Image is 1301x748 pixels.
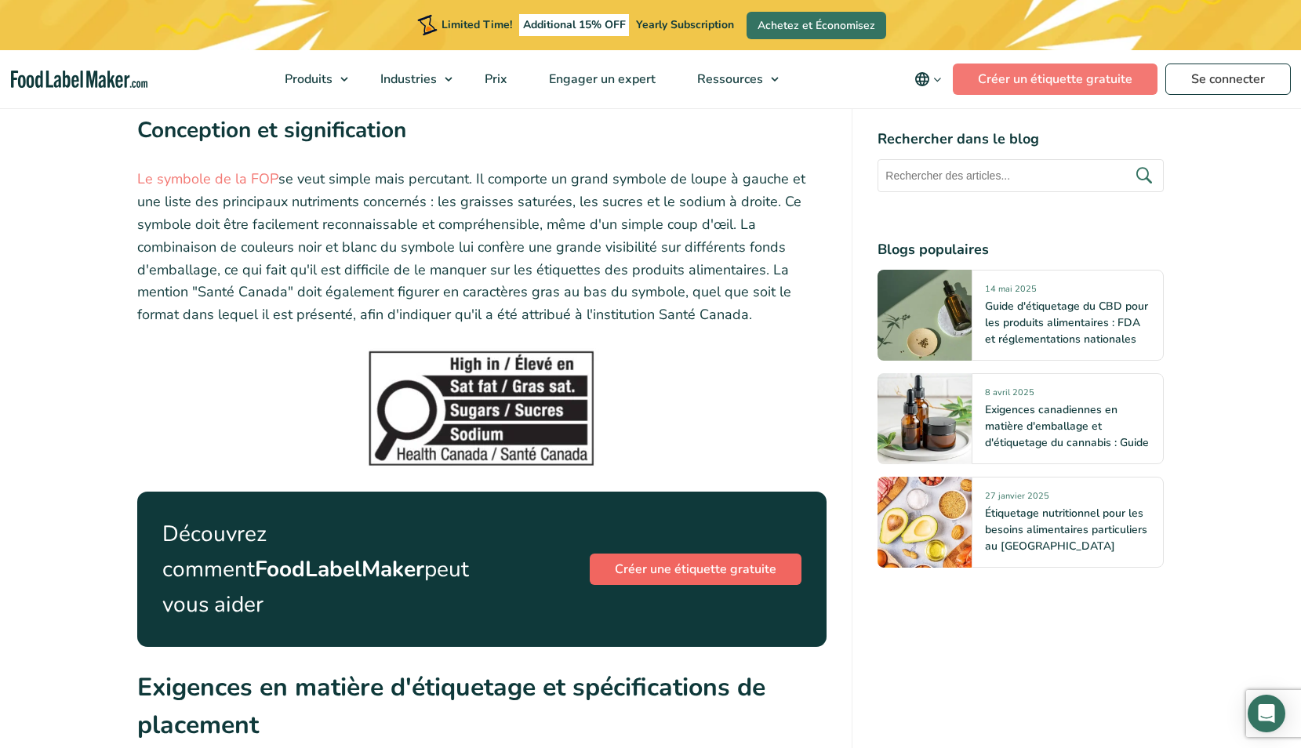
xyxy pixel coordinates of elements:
span: Engager un expert [544,71,657,88]
strong: Conception et signification [137,115,406,145]
a: Produits [264,50,356,108]
p: se veut simple mais percutant. Il comporte un grand symbole de loupe à gauche et une liste des pr... [137,168,827,326]
input: Rechercher des articles... [878,159,1164,192]
a: Créer une étiquette gratuite [590,554,801,585]
span: 27 janvier 2025 [985,490,1049,508]
strong: Exigences en matière d'étiquetage et spécifications de placement [137,670,765,742]
h4: Blogs populaires [878,239,1164,260]
span: Prix [480,71,509,88]
a: Créer un étiquette gratuite [953,64,1157,95]
a: Se connecter [1165,64,1291,95]
span: Additional 15% OFF [519,14,630,36]
a: Le symbole de la FOP [137,169,278,188]
a: Guide d'étiquetage du CBD pour les produits alimentaires : FDA et réglementations nationales [985,299,1148,347]
a: Étiquetage nutritionnel pour les besoins alimentaires particuliers au [GEOGRAPHIC_DATA] [985,506,1147,554]
div: Open Intercom Messenger [1248,695,1285,732]
span: 8 avril 2025 [985,387,1034,405]
span: Ressources [692,71,765,88]
img: Étiquette de l'ACIA sur le devant de l'emballage avec une loupe et la liste des nutriments. [364,348,599,470]
p: Découvrez comment peut vous aider [162,517,469,622]
a: Exigences canadiennes en matière d'emballage et d'étiquetage du cannabis : Guide [985,402,1149,450]
span: 14 mai 2025 [985,283,1037,301]
a: Industries [360,50,460,108]
h4: Rechercher dans le blog [878,129,1164,150]
span: Produits [280,71,334,88]
a: Ressources [677,50,787,108]
span: Limited Time! [442,17,512,32]
span: Yearly Subscription [636,17,734,32]
strong: FoodLabelMaker [255,554,424,584]
a: Engager un expert [529,50,673,108]
span: Industries [376,71,438,88]
a: Prix [464,50,525,108]
a: Achetez et Économisez [747,12,886,39]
